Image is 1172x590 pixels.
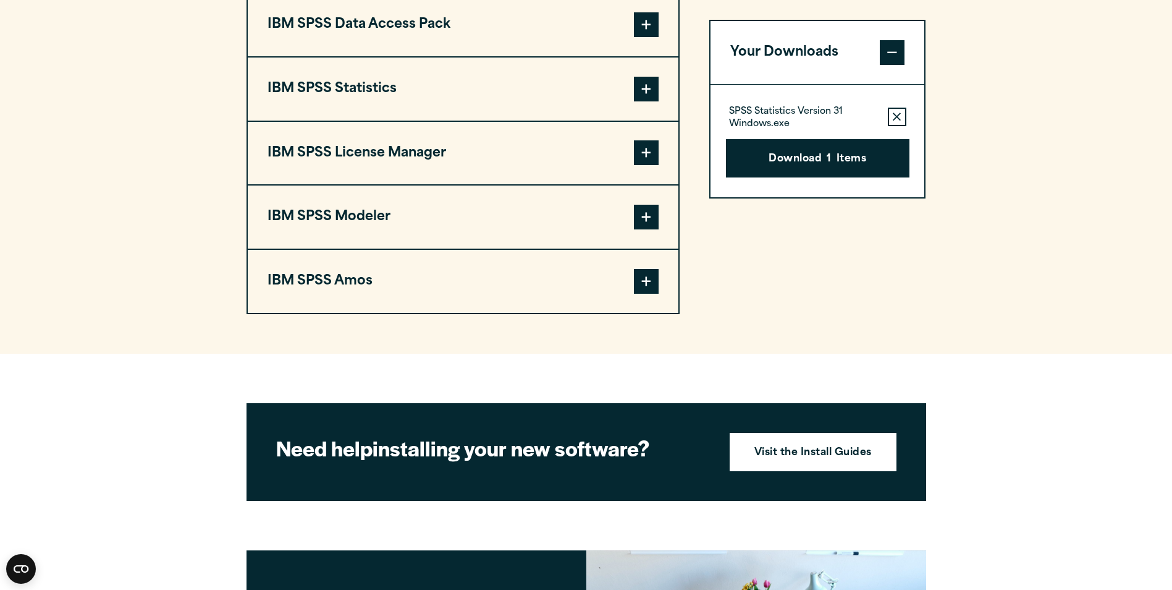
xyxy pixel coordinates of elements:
p: SPSS Statistics Version 31 Windows.exe [729,106,878,130]
h2: installing your new software? [276,434,709,462]
strong: Visit the Install Guides [754,445,872,461]
button: IBM SPSS Amos [248,250,678,313]
button: Download1Items [726,139,909,177]
strong: Need help [276,433,373,463]
button: IBM SPSS License Manager [248,122,678,185]
button: Open CMP widget [6,554,36,584]
button: IBM SPSS Statistics [248,58,678,121]
button: IBM SPSS Modeler [248,186,678,249]
div: Your Downloads [710,84,925,197]
button: Your Downloads [710,21,925,84]
span: 1 [827,152,831,168]
a: Visit the Install Guides [730,433,896,471]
